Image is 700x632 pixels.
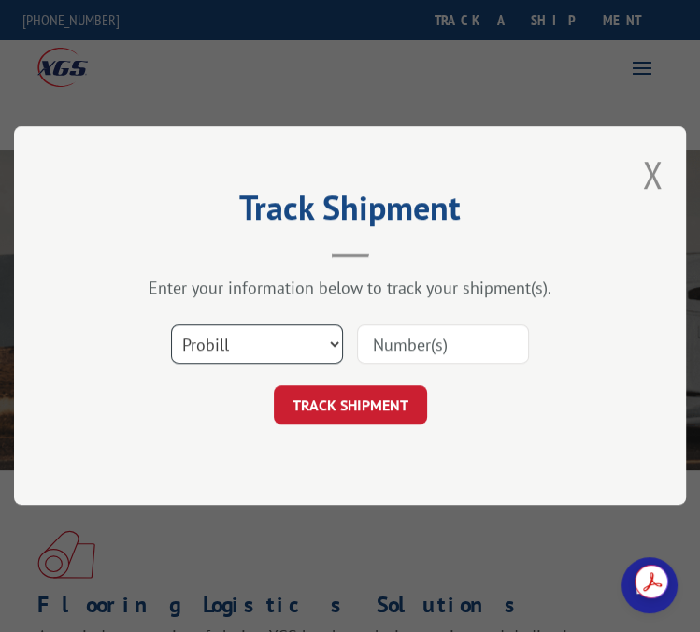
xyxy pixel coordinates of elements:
[642,150,663,199] button: Close modal
[274,386,427,425] button: TRACK SHIPMENT
[107,194,593,230] h2: Track Shipment
[357,325,529,365] input: Number(s)
[621,557,678,613] div: Open chat
[107,278,593,299] div: Enter your information below to track your shipment(s).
